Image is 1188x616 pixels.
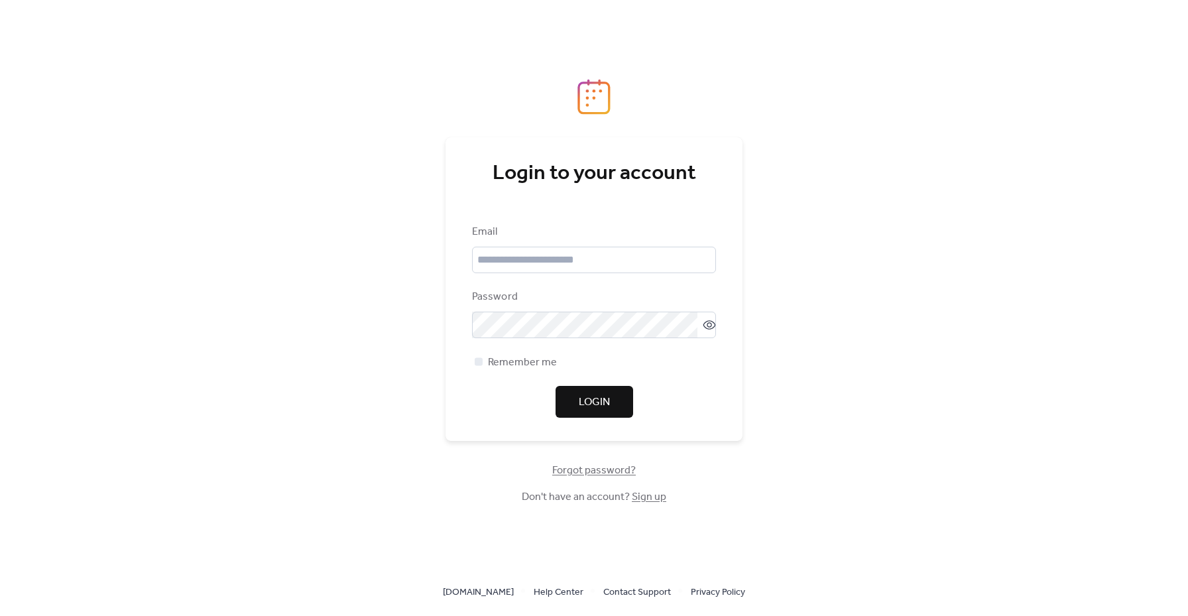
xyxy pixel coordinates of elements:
[472,224,713,240] div: Email
[632,487,666,507] a: Sign up
[552,463,636,479] span: Forgot password?
[472,289,713,305] div: Password
[443,585,514,601] span: [DOMAIN_NAME]
[579,395,610,410] span: Login
[534,585,583,601] span: Help Center
[552,467,636,474] a: Forgot password?
[472,160,716,187] div: Login to your account
[577,79,611,115] img: logo
[534,584,583,600] a: Help Center
[488,355,557,371] span: Remember me
[522,489,666,505] span: Don't have an account?
[603,584,671,600] a: Contact Support
[691,585,745,601] span: Privacy Policy
[691,584,745,600] a: Privacy Policy
[443,584,514,600] a: [DOMAIN_NAME]
[556,386,633,418] button: Login
[603,585,671,601] span: Contact Support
